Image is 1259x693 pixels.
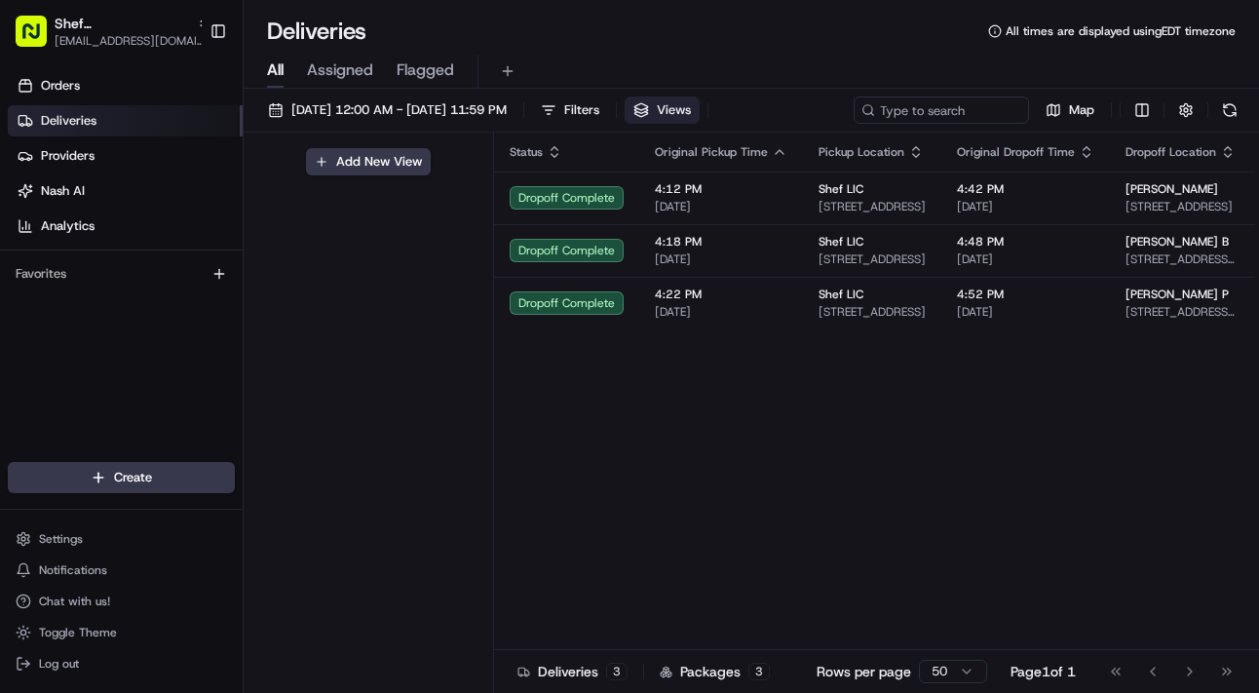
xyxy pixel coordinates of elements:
div: 3 [606,663,628,680]
span: Assigned [307,58,373,82]
button: Chat with us! [8,588,235,615]
img: Shef Support [19,284,51,315]
span: [DATE] [655,199,787,214]
span: [DATE] [655,251,787,267]
span: [DATE] [957,199,1094,214]
p: Welcome 👋 [19,78,355,109]
span: Notifications [39,562,107,578]
button: Map [1037,96,1103,124]
span: Original Dropoff Time [957,144,1075,160]
a: Deliveries [8,105,243,136]
div: 💻 [165,385,180,401]
span: • [140,302,147,318]
span: Filters [564,101,599,119]
button: Add New View [306,148,431,175]
button: Refresh [1216,96,1243,124]
span: Log out [39,656,79,672]
span: 4:48 PM [957,234,1094,250]
span: [STREET_ADDRESS] [819,304,926,320]
span: 4:52 PM [957,287,1094,302]
img: 1736555255976-a54dd68f-1ca7-489b-9aae-adbdc363a1c4 [19,186,55,221]
a: Nash AI [8,175,243,207]
button: See all [302,250,355,273]
span: Shef LIC [819,181,863,197]
span: Deliveries [41,112,96,130]
span: Status [510,144,543,160]
div: Packages [660,662,770,681]
span: [PERSON_NAME] [1125,181,1218,197]
span: Chat with us! [39,594,110,609]
a: Orders [8,70,243,101]
button: [EMAIL_ADDRESS][DOMAIN_NAME] [55,33,210,49]
span: Dropoff Location [1125,144,1216,160]
div: Page 1 of 1 [1011,662,1076,681]
div: Past conversations [19,253,125,269]
div: 📗 [19,385,35,401]
a: 💻API Documentation [157,375,321,410]
span: Pickup Location [819,144,904,160]
span: Orders [41,77,80,95]
span: Settings [39,531,83,547]
span: [PERSON_NAME] B [1125,234,1229,250]
span: All [267,58,284,82]
div: 3 [748,663,770,680]
span: 4:18 PM [655,234,787,250]
span: Pylon [194,431,236,445]
span: Flagged [397,58,454,82]
span: [STREET_ADDRESS][US_STATE] [1125,251,1236,267]
button: Start new chat [331,192,355,215]
span: [STREET_ADDRESS] [819,251,926,267]
button: Create [8,462,235,493]
span: [DATE] 12:00 AM - [DATE] 11:59 PM [291,101,507,119]
span: [STREET_ADDRESS] [819,199,926,214]
button: Shef [GEOGRAPHIC_DATA][EMAIL_ADDRESS][DOMAIN_NAME] [8,8,202,55]
span: [DATE] [655,304,787,320]
button: Views [625,96,700,124]
span: Original Pickup Time [655,144,768,160]
a: 📗Knowledge Base [12,375,157,410]
span: 4:12 PM [655,181,787,197]
span: [STREET_ADDRESS][US_STATE] [1125,304,1236,320]
button: Settings [8,525,235,553]
a: Powered byPylon [137,430,236,445]
img: 8571987876998_91fb9ceb93ad5c398215_72.jpg [41,186,76,221]
span: API Documentation [184,383,313,403]
input: Type to search [854,96,1029,124]
span: Nash AI [41,182,85,200]
span: [DATE] [957,251,1094,267]
button: Toggle Theme [8,619,235,646]
div: Favorites [8,258,235,289]
span: 4:22 PM [655,287,787,302]
span: Shef [GEOGRAPHIC_DATA] [55,14,189,33]
button: [DATE] 12:00 AM - [DATE] 11:59 PM [259,96,515,124]
span: [DATE] [957,304,1094,320]
span: [DATE] [151,302,191,318]
span: Providers [41,147,95,165]
input: Clear [51,126,322,146]
span: Toggle Theme [39,625,117,640]
span: Knowledge Base [39,383,149,403]
span: Views [657,101,691,119]
span: Shef LIC [819,287,863,302]
a: Providers [8,140,243,172]
p: Rows per page [817,662,911,681]
span: [STREET_ADDRESS] [1125,199,1236,214]
a: Analytics [8,211,243,242]
span: Analytics [41,217,95,235]
button: Log out [8,650,235,677]
button: Notifications [8,557,235,584]
span: [PERSON_NAME] P [1125,287,1229,302]
span: Shef LIC [819,234,863,250]
div: We're available if you need us! [88,206,268,221]
span: Create [114,469,152,486]
div: Start new chat [88,186,320,206]
span: Map [1069,101,1094,119]
button: Filters [532,96,608,124]
span: 4:42 PM [957,181,1094,197]
span: Shef Support [60,302,136,318]
h1: Deliveries [267,16,366,47]
img: Nash [19,19,58,58]
span: All times are displayed using EDT timezone [1006,23,1236,39]
div: Deliveries [517,662,628,681]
